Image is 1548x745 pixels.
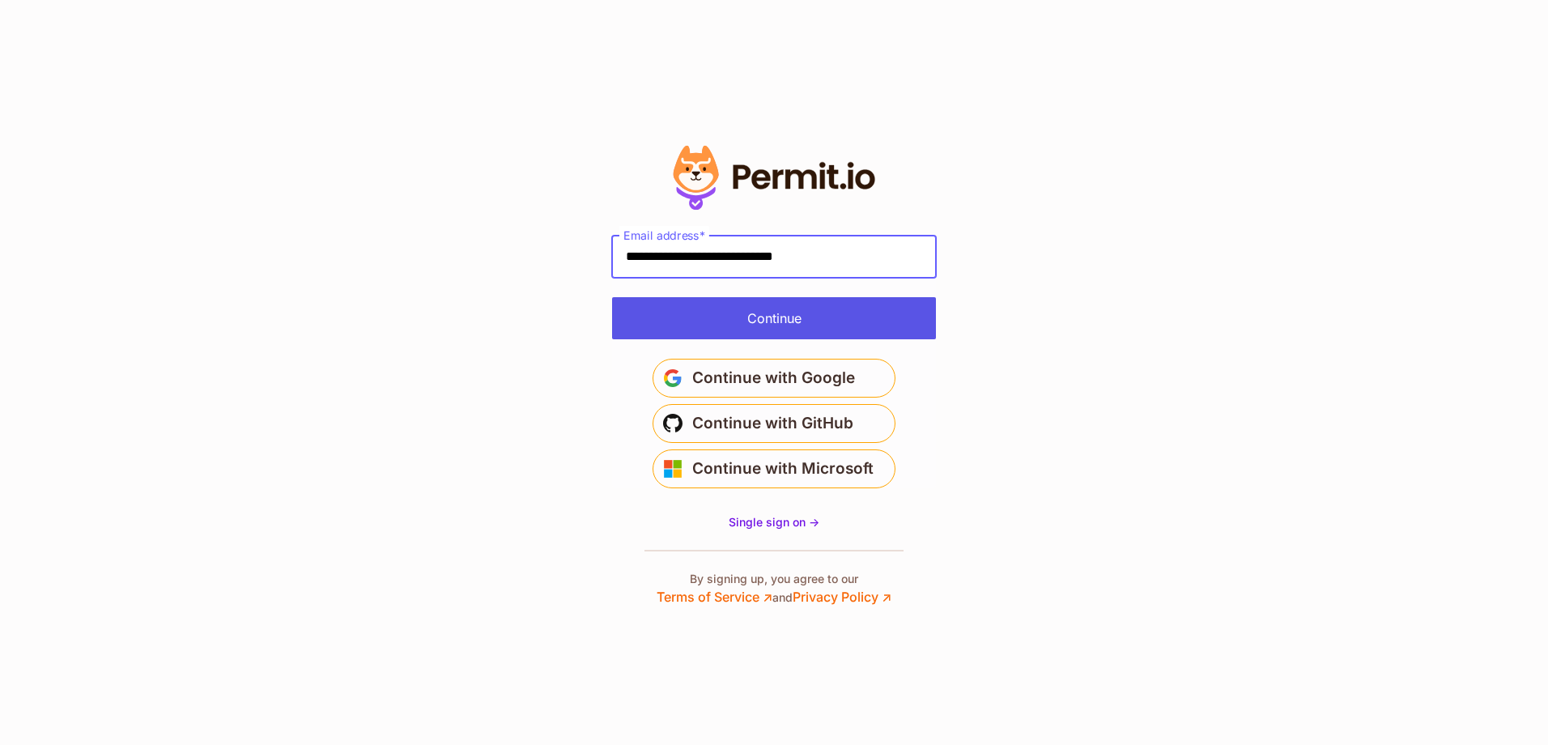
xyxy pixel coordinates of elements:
[612,297,936,339] button: Continue
[729,514,819,530] a: Single sign on ->
[729,515,819,529] span: Single sign on ->
[692,456,874,482] span: Continue with Microsoft
[653,404,895,443] button: Continue with GitHub
[653,449,895,488] button: Continue with Microsoft
[692,411,853,436] span: Continue with GitHub
[653,359,895,398] button: Continue with Google
[657,589,772,605] a: Terms of Service ↗
[692,365,855,391] span: Continue with Google
[657,571,891,607] p: By signing up, you agree to our and
[793,589,891,605] a: Privacy Policy ↗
